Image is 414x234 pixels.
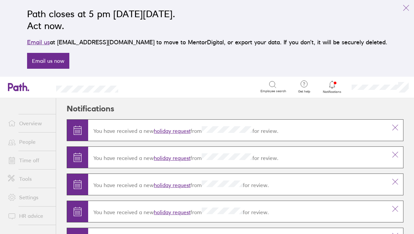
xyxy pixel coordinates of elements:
p: at [EMAIL_ADDRESS][DOMAIN_NAME] to move to MentorDigital, or export your data. If you don’t, it w... [27,38,387,47]
h2: Notifications [67,98,114,119]
p: You have received a new from for review. [93,126,382,134]
p: You have received a new from for review. [93,180,382,188]
p: You have received a new from for review. [93,153,382,161]
a: holiday request [154,128,190,134]
a: Time off [3,154,56,167]
a: Email us now [27,53,69,69]
a: Tools [3,172,56,185]
a: Overview [3,117,56,130]
div: Search [136,84,153,90]
p: You have received a new from for review. [93,208,382,215]
a: HR advice [3,209,56,222]
a: People [3,135,56,148]
span: Get help [293,90,315,94]
a: Settings [3,191,56,204]
h2: Path closes at 5 pm [DATE][DATE]. Act now. [27,8,387,32]
a: holiday request [154,182,190,188]
a: Notifications [322,80,343,94]
span: Employee search [260,89,286,93]
a: holiday request [154,155,190,161]
a: Email us [27,39,50,46]
span: Notifications [322,90,343,94]
a: holiday request [154,209,190,215]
